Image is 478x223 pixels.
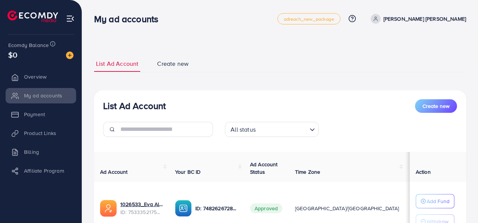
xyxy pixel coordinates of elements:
[66,52,73,59] img: image
[100,200,117,217] img: ic-ads-acc.e4c84228.svg
[423,102,450,110] span: Create new
[175,168,201,176] span: Your BC ID
[368,14,466,24] a: [PERSON_NAME] [PERSON_NAME]
[225,122,319,137] div: Search for option
[120,200,163,216] div: <span class='underline'>1026533_Eva Al Nisa_1753995258054</span></br>7533352175653847056
[416,194,454,208] button: Add Fund
[94,14,164,24] h3: My ad accounts
[103,100,166,111] h3: List Ad Account
[195,204,238,213] p: ID: 7482626728142520328
[175,200,192,217] img: ic-ba-acc.ded83a64.svg
[258,123,307,135] input: Search for option
[416,168,431,176] span: Action
[66,14,75,23] img: menu
[100,168,128,176] span: Ad Account
[277,13,340,24] a: adreach_new_package
[295,205,399,212] span: [GEOGRAPHIC_DATA]/[GEOGRAPHIC_DATA]
[96,59,138,68] span: List Ad Account
[120,208,163,216] span: ID: 7533352175653847056
[157,59,189,68] span: Create new
[250,203,282,213] span: Approved
[8,49,17,60] span: $0
[384,14,466,23] p: [PERSON_NAME] [PERSON_NAME]
[7,11,58,22] img: logo
[295,168,320,176] span: Time Zone
[415,99,457,113] button: Create new
[284,17,334,21] span: adreach_new_package
[427,197,450,206] p: Add Fund
[8,41,49,49] span: Ecomdy Balance
[120,200,163,208] a: 1026533_Eva Al Nisa_1753995258054
[229,124,257,135] span: All status
[250,161,278,176] span: Ad Account Status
